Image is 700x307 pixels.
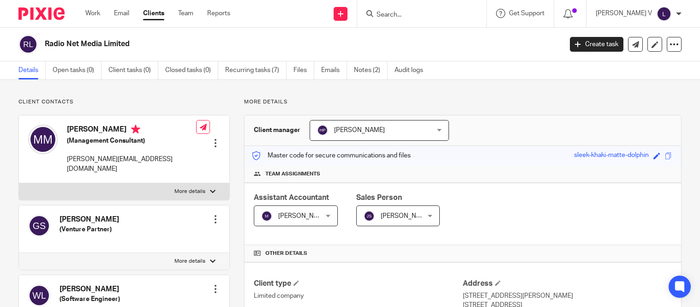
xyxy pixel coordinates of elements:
p: [PERSON_NAME] V [596,9,652,18]
span: Team assignments [265,170,320,178]
h3: Client manager [254,126,300,135]
span: Get Support [509,10,544,17]
a: Open tasks (0) [53,61,102,79]
h5: (Software Engineer) [60,295,120,304]
span: [PERSON_NAME] [334,127,385,133]
a: Details [18,61,46,79]
p: Client contacts [18,98,230,106]
a: Email [114,9,129,18]
a: Files [293,61,314,79]
h4: [PERSON_NAME] [60,215,119,224]
h4: Client type [254,279,463,289]
span: Assistant Accountant [254,194,329,201]
h4: [PERSON_NAME] [67,125,196,136]
img: svg%3E [261,211,272,222]
img: Pixie [18,7,65,20]
a: Clients [143,9,164,18]
h4: [PERSON_NAME] [60,284,120,294]
a: Reports [207,9,230,18]
i: Primary [131,125,140,134]
a: Emails [321,61,347,79]
span: Other details [265,250,307,257]
input: Search [376,11,459,19]
p: Limited company [254,291,463,301]
img: svg%3E [28,284,50,307]
a: Recurring tasks (7) [225,61,287,79]
p: [STREET_ADDRESS][PERSON_NAME] [463,291,672,301]
a: Create task [570,37,623,52]
p: Master code for secure communications and files [251,151,411,160]
a: Audit logs [395,61,430,79]
span: Sales Person [356,194,402,201]
img: svg%3E [364,211,375,222]
a: Team [178,9,193,18]
a: Notes (2) [354,61,388,79]
p: More details [174,188,205,195]
p: [PERSON_NAME][EMAIL_ADDRESS][DOMAIN_NAME] [67,155,196,174]
img: svg%3E [18,35,38,54]
a: Work [85,9,100,18]
a: Closed tasks (0) [165,61,218,79]
img: svg%3E [28,215,50,237]
img: svg%3E [28,125,58,154]
img: svg%3E [657,6,671,21]
a: Client tasks (0) [108,61,158,79]
h4: Address [463,279,672,289]
h2: Radio Net Media Limited [45,39,454,49]
span: [PERSON_NAME] [278,213,329,219]
span: [PERSON_NAME] [381,213,431,219]
h5: (Management Consultant) [67,136,196,145]
h5: (Venture Partner) [60,225,119,234]
img: svg%3E [317,125,328,136]
p: More details [174,258,205,265]
div: sleek-khaki-matte-dolphin [574,150,649,161]
p: More details [244,98,682,106]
